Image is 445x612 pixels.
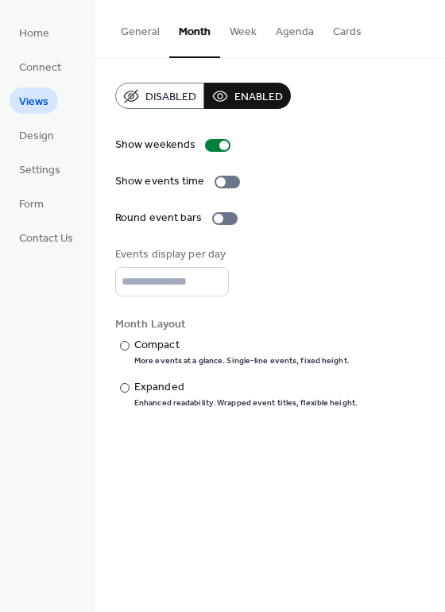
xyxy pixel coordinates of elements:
a: Form [10,190,53,216]
button: Enabled [204,83,291,109]
a: Design [10,122,64,148]
div: Expanded [134,379,354,396]
a: Contact Us [10,224,83,250]
div: Enhanced readability. Wrapped event titles, flexible height. [134,397,358,409]
span: Connect [19,60,61,76]
div: Compact [134,337,346,354]
a: Connect [10,53,71,79]
span: Disabled [145,89,196,106]
span: Settings [19,162,60,179]
button: Disabled [115,83,204,109]
div: Show events time [115,173,205,190]
div: Month Layout [115,316,422,333]
span: Design [19,128,54,145]
a: Views [10,87,58,114]
span: Home [19,25,49,42]
div: More events at a glance. Single-line events, fixed height. [134,355,350,366]
div: Events display per day [115,246,226,263]
a: Settings [10,156,70,182]
div: Round event bars [115,210,203,227]
span: Form [19,196,44,213]
a: Home [10,19,59,45]
div: Show weekends [115,137,195,153]
span: Contact Us [19,230,73,247]
span: Views [19,94,48,110]
span: Enabled [234,89,283,106]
